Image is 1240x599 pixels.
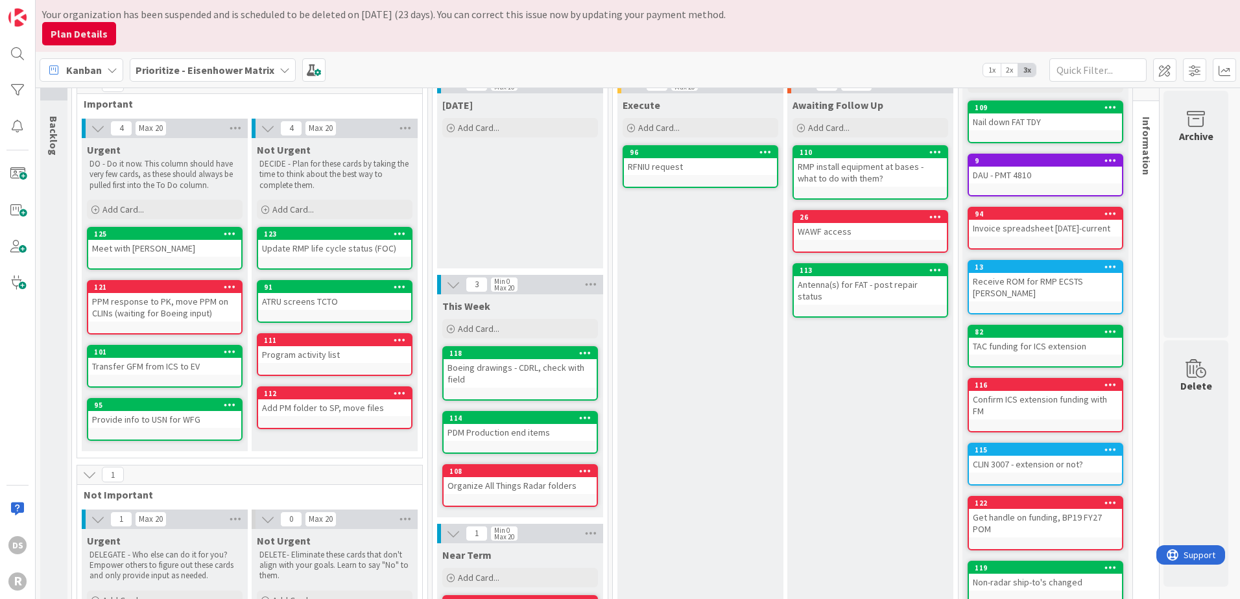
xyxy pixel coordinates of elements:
[969,444,1122,473] div: 115CLIN 3007 - extension or not?
[623,99,660,112] span: Execute
[258,281,411,293] div: 91
[466,526,488,541] span: 1
[969,562,1122,591] div: 119Non-radar ship-to's changed
[257,386,412,429] a: 112Add PM folder to SP, move files
[793,99,883,112] span: Awaiting Follow Up
[975,381,1122,390] div: 116
[88,346,241,358] div: 101
[444,424,597,441] div: PDM Production end items
[968,154,1123,196] a: 9DAU - PMT 4810
[88,228,241,240] div: 125
[88,411,241,428] div: Provide info to USN for WFG
[136,64,274,76] b: Prioritize - Eisenhower Matrix
[638,122,680,134] span: Add Card...
[264,229,411,239] div: 123
[968,443,1123,486] a: 115CLIN 3007 - extension or not?
[87,534,121,547] span: Urgent
[975,209,1122,218] div: 94
[110,511,132,527] span: 1
[442,299,490,312] span: This Week
[969,497,1122,509] div: 122
[794,264,947,276] div: 113
[8,572,27,591] div: R
[264,336,411,345] div: 111
[444,465,597,494] div: 108Organize All Things Radar folders
[442,99,473,112] span: Today
[969,326,1122,355] div: 82TAC funding for ICS extension
[94,283,241,292] div: 121
[969,326,1122,338] div: 82
[139,125,163,132] div: Max 20
[794,211,947,223] div: 26
[102,467,124,482] span: 1
[1180,378,1212,393] div: Delete
[969,379,1122,391] div: 116
[259,159,410,191] p: DECIDE - Plan for these cards by taking the time to think about the best way to complete them.
[257,534,311,547] span: Not Urgent
[89,159,240,191] p: DO - Do it now. This column should have very few cards, as these should always be pulled first in...
[47,116,60,156] span: Backlog
[969,562,1122,574] div: 119
[280,511,302,527] span: 0
[794,147,947,158] div: 110
[264,389,411,398] div: 112
[494,534,514,540] div: Max 20
[969,155,1122,167] div: 9
[968,207,1123,250] a: 94Invoice spreadsheet [DATE]-current
[257,143,311,156] span: Not Urgent
[975,103,1122,112] div: 109
[94,347,241,357] div: 101
[630,148,777,157] div: 96
[258,388,411,416] div: 112Add PM folder to SP, move files
[969,102,1122,130] div: 109Nail down FAT TDY
[794,158,947,187] div: RMP install equipment at bases - what to do with them?
[794,223,947,240] div: WAWF access
[968,100,1123,143] a: 109Nail down FAT TDY
[66,62,102,78] span: Kanban
[257,333,412,376] a: 111Program activity list
[1001,64,1018,76] span: 2x
[258,228,411,240] div: 123
[88,240,241,257] div: Meet with [PERSON_NAME]
[800,266,947,275] div: 113
[969,208,1122,237] div: 94Invoice spreadsheet [DATE]-current
[968,260,1123,314] a: 13Receive ROM for RMP ECSTS [PERSON_NAME]
[139,516,163,523] div: Max 20
[449,349,597,358] div: 118
[969,444,1122,456] div: 115
[969,261,1122,301] div: 13Receive ROM for RMP ECSTS [PERSON_NAME]
[1140,117,1153,175] span: Information
[87,143,121,156] span: Urgent
[258,228,411,257] div: 123Update RMP life cycle status (FOC)
[280,121,302,136] span: 4
[444,412,597,424] div: 114
[793,263,948,318] a: 113Antenna(s) for FAT - post repair status
[88,228,241,257] div: 125Meet with [PERSON_NAME]
[969,208,1122,220] div: 94
[494,527,510,534] div: Min 0
[88,399,241,428] div: 95Provide info to USN for WFG
[969,509,1122,537] div: Get handle on funding, BP19 FY27 POM
[808,122,850,134] span: Add Card...
[494,285,514,291] div: Max 20
[444,412,597,441] div: 114PDM Production end items
[466,277,488,292] span: 3
[674,84,695,90] div: Max 20
[623,145,778,188] a: 96RFNIU request
[794,264,947,305] div: 113Antenna(s) for FAT - post repair status
[88,281,241,322] div: 121PPM response to PK, move PPM on CLINs (waiting for Boeing input)
[969,167,1122,183] div: DAU - PMT 4810
[449,467,597,476] div: 108
[309,516,333,523] div: Max 20
[442,346,598,401] a: 118Boeing drawings - CDRL, check with field
[969,379,1122,419] div: 116Confirm ICS extension funding with FM
[800,213,947,222] div: 26
[94,401,241,410] div: 95
[87,345,243,388] a: 101Transfer GFM from ICS to EV
[969,261,1122,273] div: 13
[42,6,1214,22] div: Your organization has been suspended and is scheduled to be deleted on [DATE] (23 days). You can ...
[975,445,1122,454] div: 115
[1018,64,1036,76] span: 3x
[84,97,406,110] span: Important
[444,359,597,388] div: Boeing drawings - CDRL, check with field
